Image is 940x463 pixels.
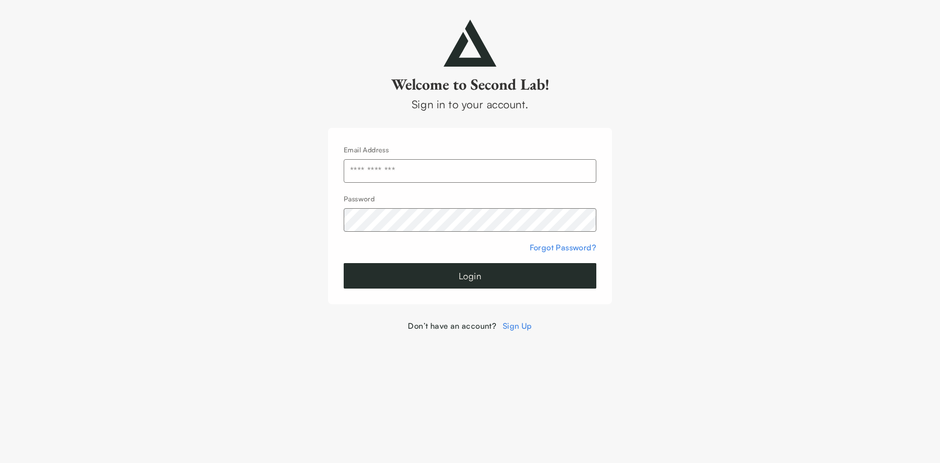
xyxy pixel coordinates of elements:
div: Sign in to your account. [328,96,612,112]
div: Don’t have an account? [328,320,612,332]
label: Password [344,195,375,203]
a: Sign Up [503,321,532,331]
img: secondlab-logo [444,20,496,67]
label: Email Address [344,146,389,154]
h2: Welcome to Second Lab! [328,74,612,94]
button: Login [344,263,596,289]
a: Forgot Password? [530,243,596,252]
